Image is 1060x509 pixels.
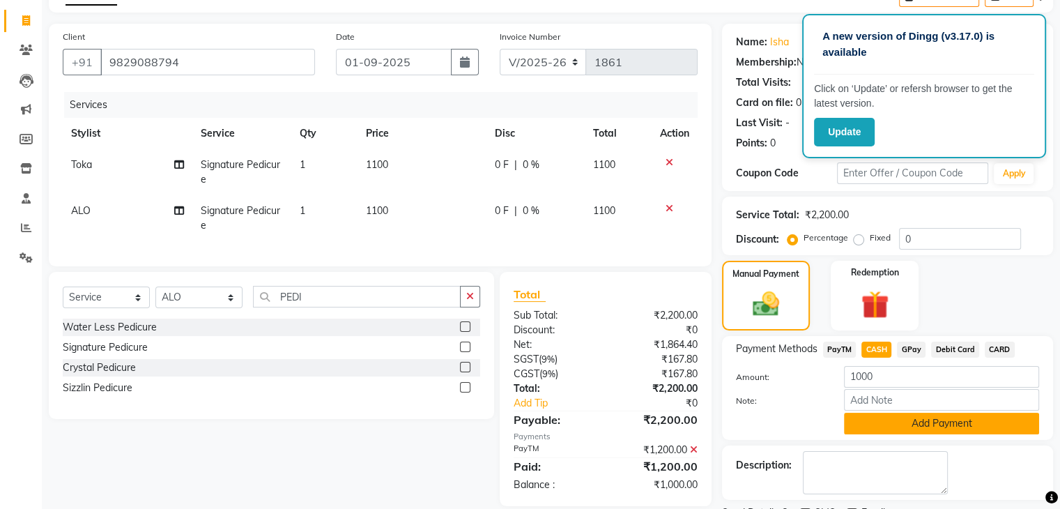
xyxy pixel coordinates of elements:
[503,396,622,411] a: Add Tip
[861,342,891,358] span: CASH
[652,118,698,149] th: Action
[606,323,708,337] div: ₹0
[503,478,606,492] div: Balance :
[63,49,102,75] button: +91
[931,342,979,358] span: Debit Card
[606,308,708,323] div: ₹2,200.00
[63,320,157,335] div: Water Less Pedicure
[63,340,148,355] div: Signature Pedicure
[63,31,85,43] label: Client
[736,136,767,151] div: Points:
[837,162,989,184] input: Enter Offer / Coupon Code
[736,75,791,90] div: Total Visits:
[606,411,708,428] div: ₹2,200.00
[844,413,1039,434] button: Add Payment
[606,443,708,457] div: ₹1,200.00
[300,158,305,171] span: 1
[851,266,899,279] label: Redemption
[253,286,461,307] input: Search or Scan
[994,163,1034,184] button: Apply
[585,118,652,149] th: Total
[300,204,305,217] span: 1
[736,232,779,247] div: Discount:
[606,458,708,475] div: ₹1,200.00
[514,204,517,218] span: |
[822,29,1026,60] p: A new version of Dingg (v3.17.0) is available
[503,308,606,323] div: Sub Total:
[514,287,546,302] span: Total
[336,31,355,43] label: Date
[495,204,509,218] span: 0 F
[63,118,192,149] th: Stylist
[732,268,799,280] label: Manual Payment
[201,158,280,185] span: Signature Pedicure
[503,411,606,428] div: Payable:
[358,118,486,149] th: Price
[736,166,837,181] div: Coupon Code
[736,342,817,356] span: Payment Methods
[796,96,801,110] div: 0
[71,158,92,171] span: Toka
[606,478,708,492] div: ₹1,000.00
[770,136,776,151] div: 0
[503,352,606,367] div: ( )
[744,289,788,319] img: _cash.svg
[486,118,585,149] th: Disc
[725,371,834,383] label: Amount:
[523,204,539,218] span: 0 %
[503,323,606,337] div: Discount:
[736,35,767,50] div: Name:
[593,158,615,171] span: 1100
[63,360,136,375] div: Crystal Pedicure
[606,352,708,367] div: ₹167.80
[736,116,783,130] div: Last Visit:
[514,367,539,380] span: CGST
[514,158,517,172] span: |
[541,354,555,365] span: 9%
[366,204,388,217] span: 1100
[606,367,708,381] div: ₹167.80
[736,55,797,70] div: Membership:
[192,118,291,149] th: Service
[514,353,539,365] span: SGST
[606,337,708,352] div: ₹1,864.40
[606,381,708,396] div: ₹2,200.00
[503,337,606,352] div: Net:
[985,342,1015,358] span: CARD
[500,31,560,43] label: Invoice Number
[622,396,707,411] div: ₹0
[770,35,789,50] a: Isha
[291,118,358,149] th: Qty
[823,342,857,358] span: PayTM
[542,368,555,379] span: 9%
[805,208,849,222] div: ₹2,200.00
[897,342,925,358] span: GPay
[503,443,606,457] div: PayTM
[736,55,1039,70] div: No Active Membership
[736,208,799,222] div: Service Total:
[64,92,708,118] div: Services
[100,49,315,75] input: Search by Name/Mobile/Email/Code
[366,158,388,171] span: 1100
[503,367,606,381] div: ( )
[804,231,848,244] label: Percentage
[201,204,280,231] span: Signature Pedicure
[593,204,615,217] span: 1100
[523,158,539,172] span: 0 %
[514,431,698,443] div: Payments
[785,116,790,130] div: -
[71,204,91,217] span: ALO
[503,458,606,475] div: Paid:
[495,158,509,172] span: 0 F
[503,381,606,396] div: Total:
[870,231,891,244] label: Fixed
[736,96,793,110] div: Card on file:
[814,118,875,146] button: Update
[814,82,1034,111] p: Click on ‘Update’ or refersh browser to get the latest version.
[844,389,1039,411] input: Add Note
[63,381,132,395] div: Sizzlin Pedicure
[844,366,1039,388] input: Amount
[725,395,834,407] label: Note:
[736,458,792,473] div: Description:
[852,287,898,322] img: _gift.svg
